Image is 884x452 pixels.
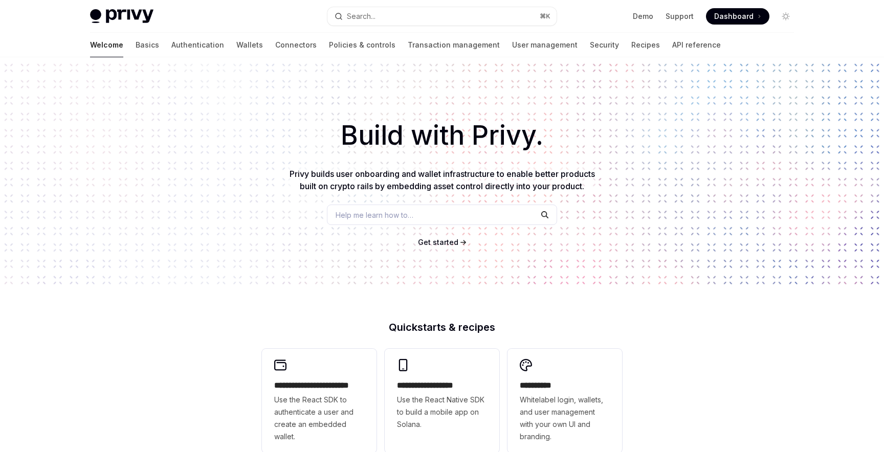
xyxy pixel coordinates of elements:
h2: Quickstarts & recipes [262,322,622,332]
button: Toggle dark mode [778,8,794,25]
button: Search...⌘K [327,7,557,26]
img: light logo [90,9,153,24]
span: Privy builds user onboarding and wallet infrastructure to enable better products built on crypto ... [290,169,595,191]
a: Recipes [631,33,660,57]
span: Use the React SDK to authenticate a user and create an embedded wallet. [274,394,364,443]
span: Dashboard [714,11,754,21]
span: Use the React Native SDK to build a mobile app on Solana. [397,394,487,431]
a: Authentication [171,33,224,57]
a: Welcome [90,33,123,57]
a: Basics [136,33,159,57]
a: Wallets [236,33,263,57]
a: Connectors [275,33,317,57]
h1: Build with Privy. [16,116,868,155]
a: API reference [672,33,721,57]
a: Dashboard [706,8,769,25]
a: Security [590,33,619,57]
a: Get started [418,237,458,247]
span: Whitelabel login, wallets, and user management with your own UI and branding. [520,394,610,443]
a: Policies & controls [329,33,395,57]
a: User management [512,33,578,57]
a: Support [666,11,694,21]
span: ⌘ K [540,12,550,20]
span: Help me learn how to… [336,210,413,220]
a: Transaction management [408,33,500,57]
a: Demo [633,11,653,21]
span: Get started [418,238,458,246]
div: Search... [347,10,375,22]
